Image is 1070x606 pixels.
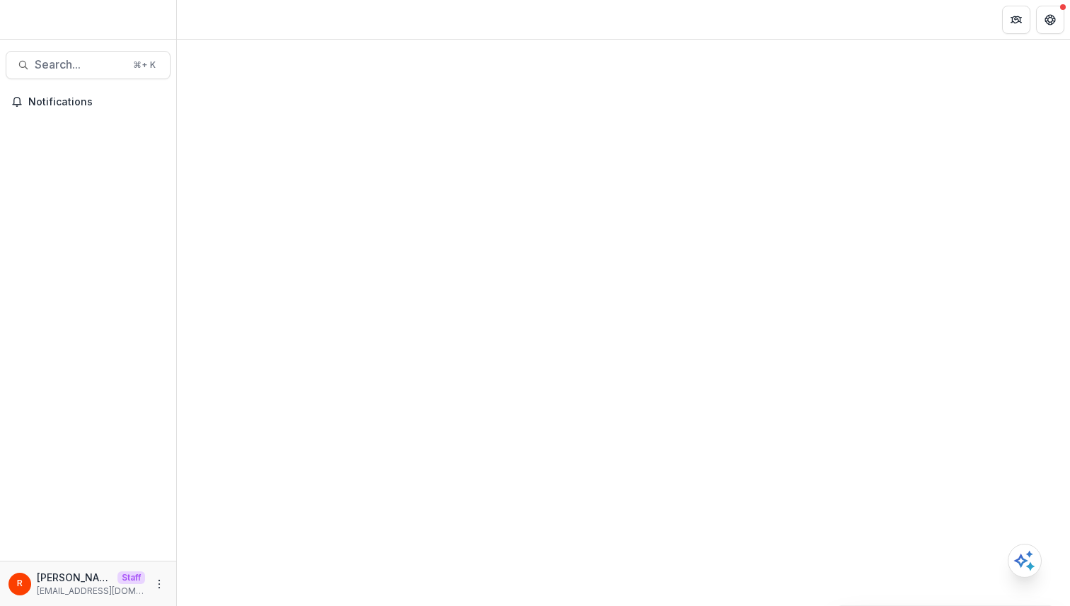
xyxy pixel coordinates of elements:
[6,91,171,113] button: Notifications
[183,9,243,30] nav: breadcrumb
[130,57,159,73] div: ⌘ + K
[151,576,168,593] button: More
[35,58,125,71] span: Search...
[17,579,23,588] div: Raj
[6,51,171,79] button: Search...
[37,570,112,585] p: [PERSON_NAME]
[1036,6,1064,34] button: Get Help
[37,585,145,598] p: [EMAIL_ADDRESS][DOMAIN_NAME]
[117,571,145,584] p: Staff
[1008,544,1042,578] button: Open AI Assistant
[1002,6,1030,34] button: Partners
[28,96,165,108] span: Notifications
